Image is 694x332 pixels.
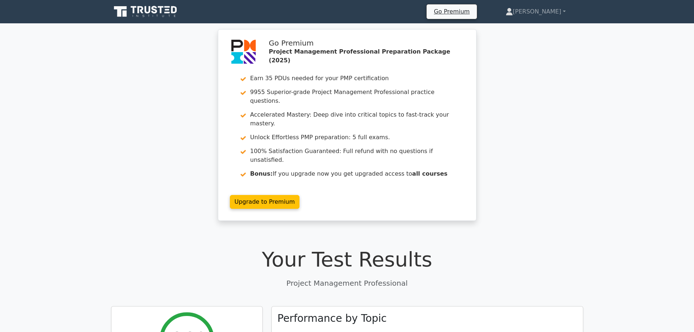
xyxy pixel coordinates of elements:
p: Project Management Professional [111,278,583,289]
h1: Your Test Results [111,247,583,272]
a: [PERSON_NAME] [488,4,583,19]
a: Go Premium [430,7,474,16]
a: Upgrade to Premium [230,195,300,209]
h3: Performance by Topic [278,312,387,325]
